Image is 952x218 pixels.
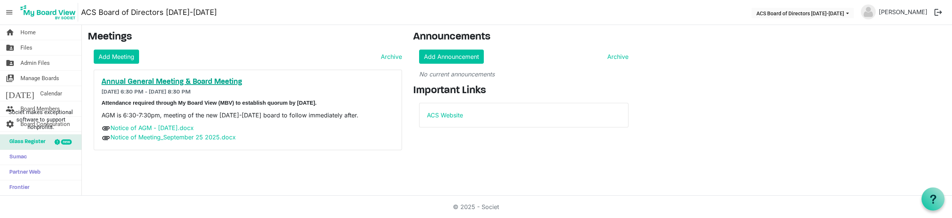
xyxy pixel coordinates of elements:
[18,3,81,22] a: My Board View Logo
[102,133,110,142] span: attachment
[3,108,78,131] span: Societ makes exceptional software to support nonprofits.
[378,52,402,61] a: Archive
[6,165,41,180] span: Partner Web
[6,180,29,195] span: Frontier
[419,70,628,79] p: No current announcements
[102,100,316,106] span: Attendance required through My Board View (MBV) to establish quorum by [DATE].
[876,4,930,19] a: [PERSON_NAME]
[40,86,62,101] span: Calendar
[6,56,15,70] span: folder_shared
[20,40,32,55] span: Files
[110,124,194,132] a: Notice of AGM - [DATE].docx
[88,31,402,44] h3: Meetings
[102,89,394,96] h6: [DATE] 6:30 PM - [DATE] 8:30 PM
[6,135,45,149] span: Glass Register
[752,8,854,18] button: ACS Board of Directors 2024-2025 dropdownbutton
[6,101,15,116] span: people
[102,124,110,133] span: attachment
[102,111,394,120] p: AGM is 6:30-7:30pm, meeting of the new [DATE]-[DATE] board to follow immediately after.
[427,111,463,119] a: ACS Website
[94,50,139,64] a: Add Meeting
[419,50,484,64] a: Add Announcement
[6,150,27,165] span: Sumac
[110,133,236,141] a: Notice of Meeting_September 25 2025.docx
[604,52,628,61] a: Archive
[930,4,946,20] button: logout
[102,78,394,86] a: Annual General Meeting & Board Meeting
[413,85,634,97] h3: Important Links
[61,139,72,145] div: new
[6,25,15,40] span: home
[20,56,50,70] span: Admin Files
[81,5,217,20] a: ACS Board of Directors [DATE]-[DATE]
[18,3,78,22] img: My Board View Logo
[20,101,60,116] span: Board Members
[413,31,634,44] h3: Announcements
[861,4,876,19] img: no-profile-picture.svg
[20,25,36,40] span: Home
[453,203,499,211] a: © 2025 - Societ
[6,71,15,86] span: switch_account
[20,71,59,86] span: Manage Boards
[2,5,16,19] span: menu
[6,40,15,55] span: folder_shared
[6,86,34,101] span: [DATE]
